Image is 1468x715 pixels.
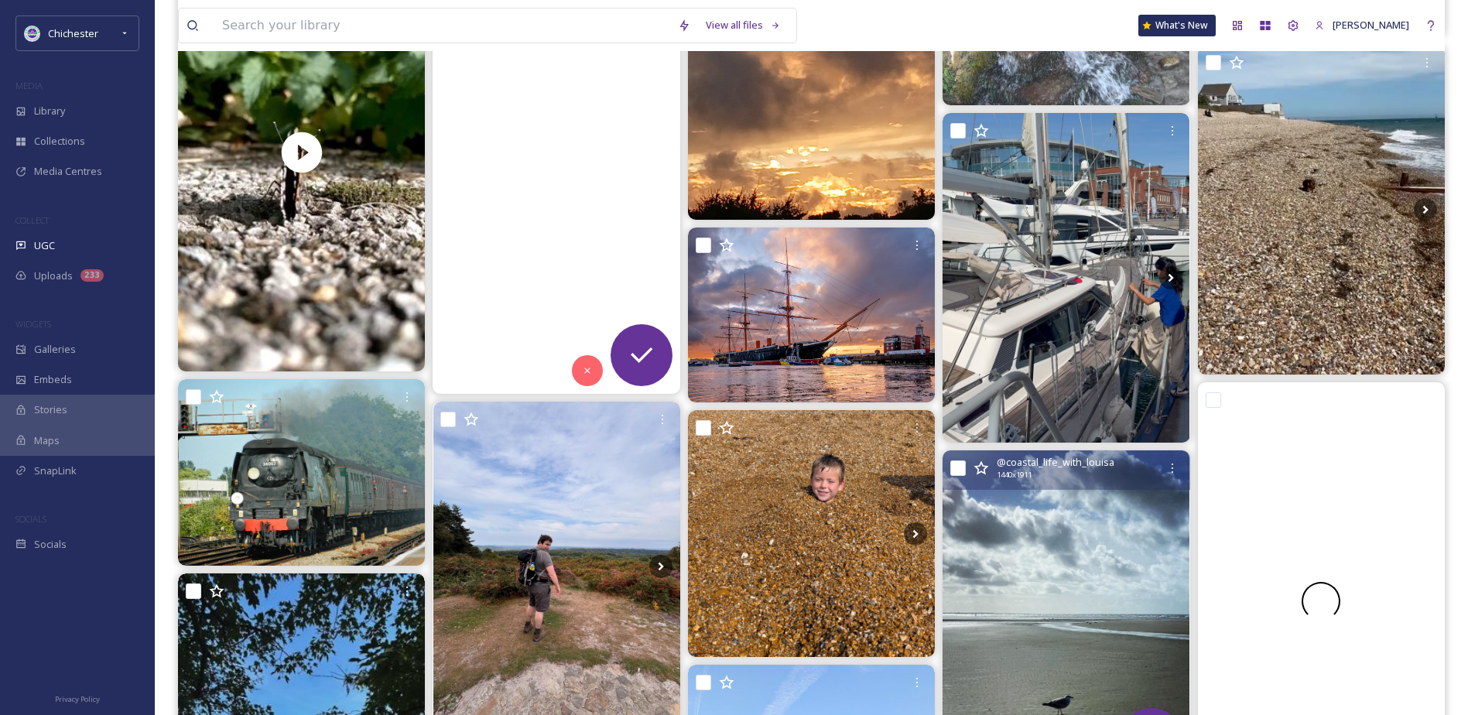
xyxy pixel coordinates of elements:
input: Search your library [214,9,670,43]
span: Galleries [34,342,76,357]
span: MEDIA [15,80,43,91]
img: Logo_of_Chichester_District_Council.png [25,26,40,41]
span: [PERSON_NAME] [1333,18,1409,32]
span: Embeds [34,372,72,387]
div: 233 [80,269,104,282]
img: Beach Life #selsey #westsussex [1198,45,1445,374]
span: @ coastal_life_with_louisa [997,455,1114,470]
span: WIDGETS [15,318,51,330]
span: SOCIALS [15,513,46,525]
span: 1440 x 1911 [997,470,1032,481]
img: Portsmouth - Lordington / Chichester - Guildford Plymouth から東に3時間半、Portsmouth (ポーツマス、ちなみにポーツマス条約の... [943,113,1189,442]
span: SnapLink [34,464,77,478]
span: Socials [34,537,67,552]
img: West Country 34067 #Tangmere races through Paddock Wood in Kent with a rail tour on the 11th July... [178,379,425,565]
a: What's New [1138,15,1216,36]
span: Collections [34,134,85,149]
a: View all files [698,10,789,40]
span: Chichester [48,26,98,40]
a: Privacy Policy [55,689,100,707]
img: ⚓ Explore History & Heritage from The White Hart near Portsmouth. ⚓ The White Hart, set in the So... [688,227,935,402]
span: COLLECT [15,214,49,226]
span: Privacy Policy [55,694,100,704]
span: Uploads [34,269,73,283]
span: Media Centres [34,164,102,179]
span: Library [34,104,65,118]
span: Maps [34,433,60,448]
img: A few days away were needed. Now back home and preparing for all the big changes next week 🥺🥺😩❤️❤... [688,410,935,657]
a: [PERSON_NAME] [1307,10,1417,40]
span: Stories [34,402,67,417]
span: UGC [34,238,55,253]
